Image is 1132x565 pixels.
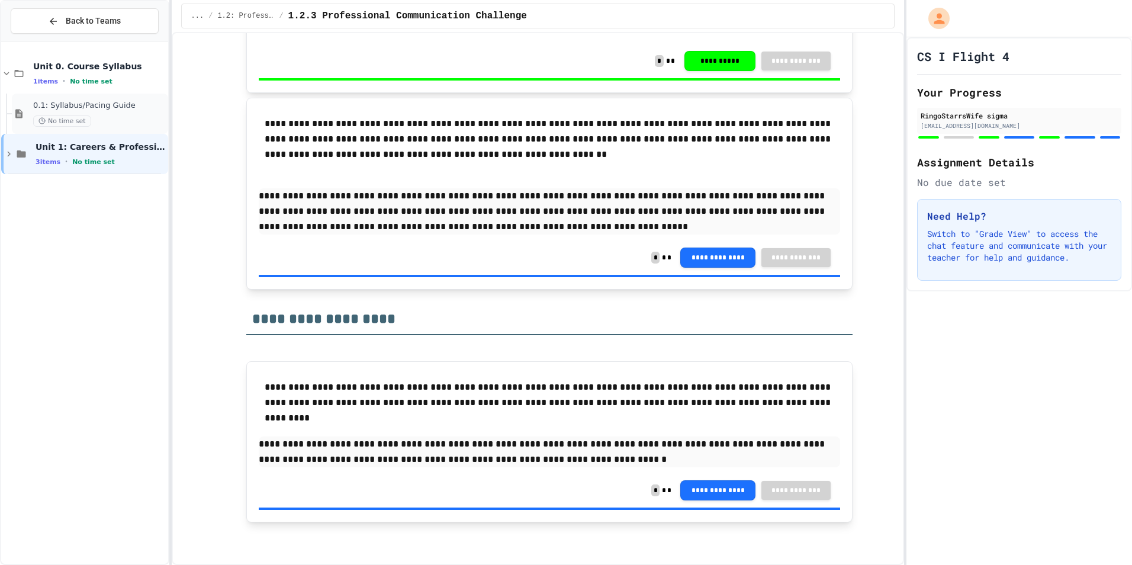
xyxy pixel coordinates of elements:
span: Back to Teams [66,15,121,27]
span: No time set [70,78,112,85]
div: No due date set [917,175,1121,190]
span: 1.2: Professional Communication [217,11,274,21]
span: No time set [33,115,91,127]
span: • [63,76,65,86]
h1: CS I Flight 4 [917,48,1009,65]
span: Unit 0. Course Syllabus [33,61,166,72]
span: 3 items [36,158,60,166]
span: 0.1: Syllabus/Pacing Guide [33,101,166,111]
div: RingoStarrsWife sigma [921,110,1118,121]
div: [EMAIL_ADDRESS][DOMAIN_NAME] [921,121,1118,130]
span: / [208,11,213,21]
h2: Your Progress [917,84,1121,101]
span: • [65,157,67,166]
span: 1.2.3 Professional Communication Challenge [288,9,527,23]
span: Unit 1: Careers & Professionalism [36,142,166,152]
div: My Account [916,5,953,32]
h2: Assignment Details [917,154,1121,171]
span: 1 items [33,78,58,85]
span: / [279,11,283,21]
h3: Need Help? [927,209,1111,223]
span: No time set [72,158,115,166]
p: Switch to "Grade View" to access the chat feature and communicate with your teacher for help and ... [927,228,1111,264]
button: Back to Teams [11,8,159,34]
span: ... [191,11,204,21]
